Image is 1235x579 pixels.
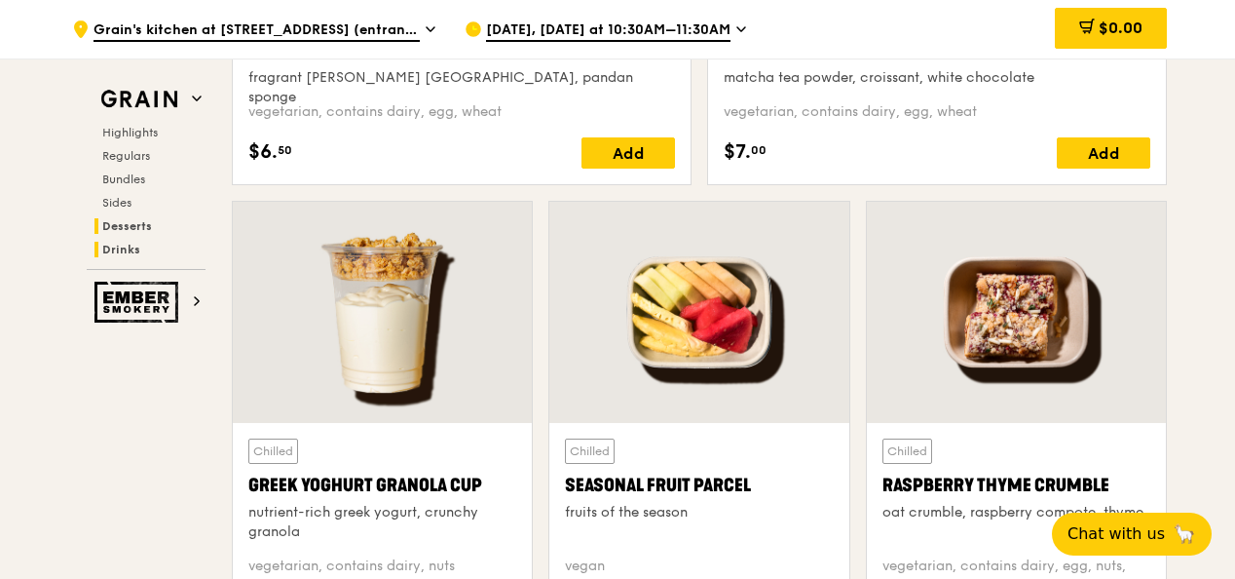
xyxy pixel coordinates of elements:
[102,173,145,186] span: Bundles
[248,68,675,107] div: fragrant [PERSON_NAME] [GEOGRAPHIC_DATA], pandan sponge
[278,142,292,158] span: 50
[724,137,751,167] span: $7.
[102,243,140,256] span: Drinks
[248,503,516,542] div: nutrient-rich greek yogurt, crunchy granola
[94,20,420,42] span: Grain's kitchen at [STREET_ADDRESS] (entrance along [PERSON_NAME][GEOGRAPHIC_DATA])
[1067,522,1165,546] span: Chat with us
[248,137,278,167] span: $6.
[248,439,298,464] div: Chilled
[882,439,932,464] div: Chilled
[1099,19,1142,37] span: $0.00
[248,102,675,122] div: vegetarian, contains dairy, egg, wheat
[102,196,131,210] span: Sides
[1052,513,1212,556] button: Chat with us🦙
[751,142,767,158] span: 00
[486,20,730,42] span: [DATE], [DATE] at 10:30AM–11:30AM
[102,126,158,139] span: Highlights
[565,503,833,522] div: fruits of the season
[1173,522,1196,546] span: 🦙
[248,472,516,499] div: Greek Yoghurt Granola Cup
[565,472,833,499] div: Seasonal Fruit Parcel
[565,439,615,464] div: Chilled
[882,472,1150,499] div: Raspberry Thyme Crumble
[724,68,1150,88] div: matcha tea powder, croissant, white chocolate
[94,282,184,323] img: Ember Smokery web logo
[1057,137,1150,169] div: Add
[102,219,152,233] span: Desserts
[94,82,184,117] img: Grain web logo
[102,149,150,163] span: Regulars
[724,102,1150,122] div: vegetarian, contains dairy, egg, wheat
[581,137,675,169] div: Add
[882,503,1150,522] div: oat crumble, raspberry compote, thyme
